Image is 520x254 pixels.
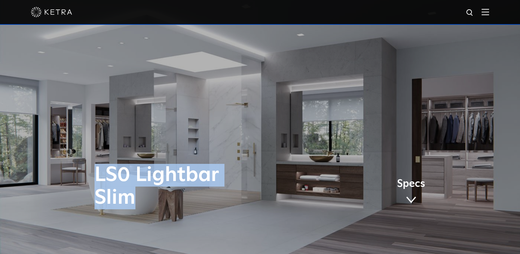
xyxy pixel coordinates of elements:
[397,179,425,206] a: Specs
[482,9,489,15] img: Hamburger%20Nav.svg
[95,164,289,209] h1: LS0 Lightbar Slim
[397,179,425,189] span: Specs
[31,7,72,17] img: ketra-logo-2019-white
[466,9,474,17] img: search icon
